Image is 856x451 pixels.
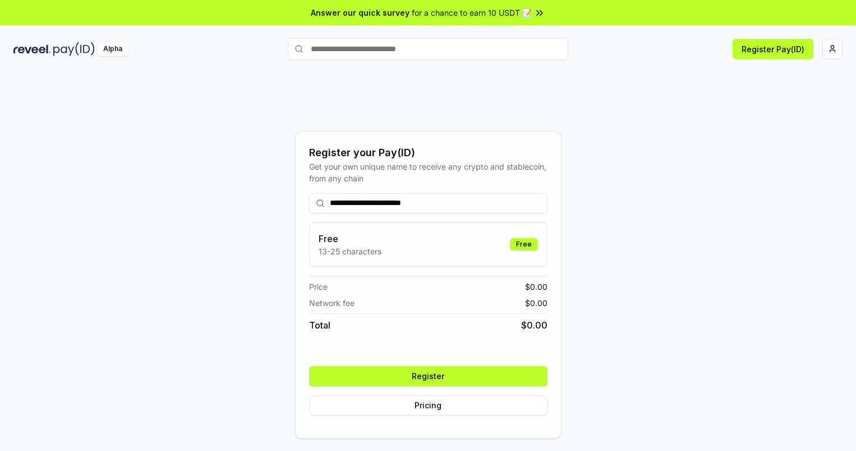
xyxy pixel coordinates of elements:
[412,7,532,19] span: for a chance to earn 10 USDT 📝
[309,281,328,293] span: Price
[309,161,547,184] div: Get your own unique name to receive any crypto and stablecoin, from any chain
[510,238,538,250] div: Free
[309,366,547,386] button: Register
[97,42,128,56] div: Alpha
[733,39,813,59] button: Register Pay(ID)
[309,318,330,332] span: Total
[319,232,381,245] h3: Free
[13,42,51,56] img: reveel_dark
[525,281,547,293] span: $ 0.00
[311,7,409,19] span: Answer our quick survey
[309,145,547,161] div: Register your Pay(ID)
[525,297,547,309] span: $ 0.00
[309,297,355,309] span: Network fee
[309,395,547,416] button: Pricing
[521,318,547,332] span: $ 0.00
[319,245,381,257] p: 13-25 characters
[53,42,95,56] img: pay_id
